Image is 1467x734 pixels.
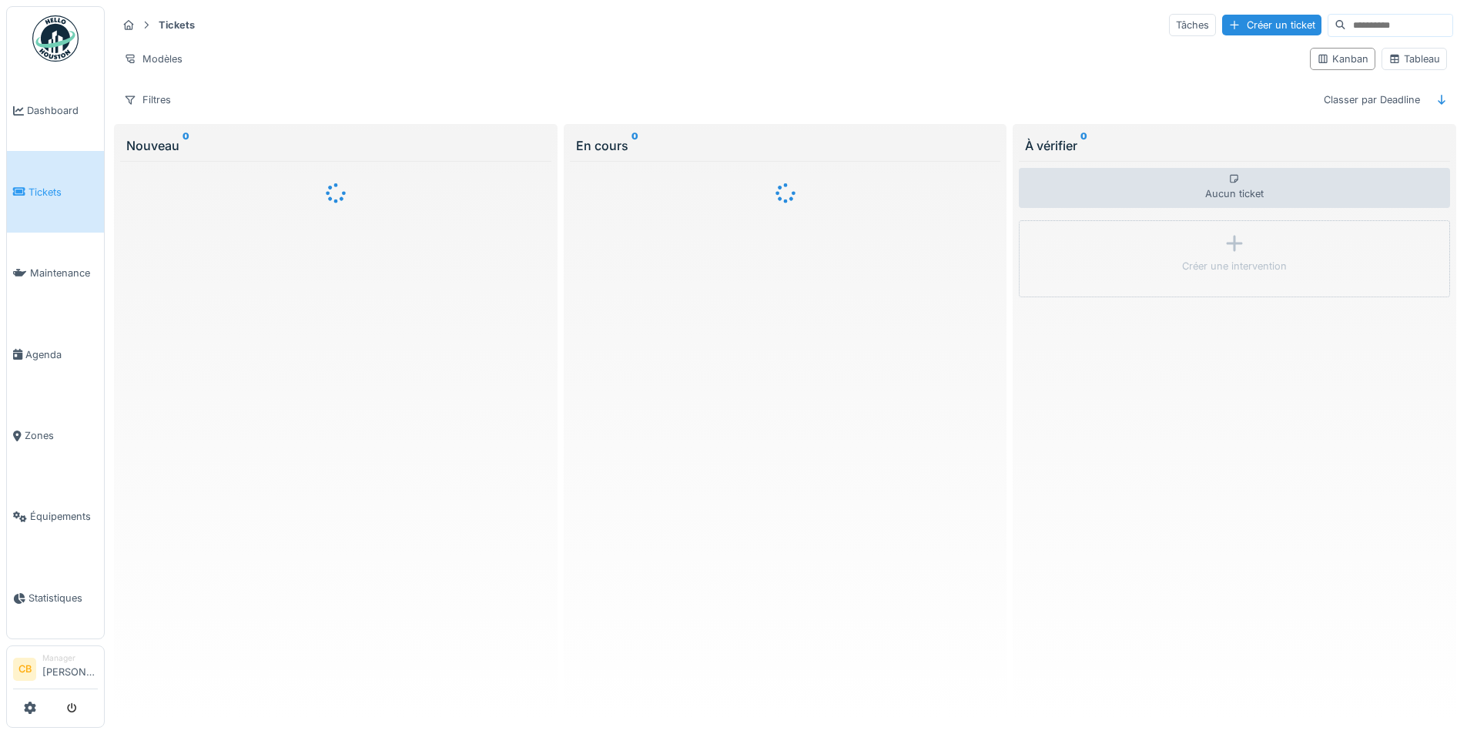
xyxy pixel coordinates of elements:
[117,48,189,70] div: Modèles
[28,185,98,199] span: Tickets
[1025,136,1444,155] div: À vérifier
[25,347,98,362] span: Agenda
[42,652,98,664] div: Manager
[30,266,98,280] span: Maintenance
[7,313,104,394] a: Agenda
[7,233,104,313] a: Maintenance
[7,558,104,638] a: Statistiques
[1019,168,1450,208] div: Aucun ticket
[13,658,36,681] li: CB
[126,136,545,155] div: Nouveau
[25,428,98,443] span: Zones
[117,89,178,111] div: Filtres
[1222,15,1321,35] div: Créer un ticket
[28,591,98,605] span: Statistiques
[7,395,104,476] a: Zones
[13,652,98,689] a: CB Manager[PERSON_NAME]
[7,476,104,557] a: Équipements
[1169,14,1216,36] div: Tâches
[1080,136,1087,155] sup: 0
[30,509,98,524] span: Équipements
[42,652,98,685] li: [PERSON_NAME]
[1317,89,1427,111] div: Classer par Deadline
[1388,52,1440,66] div: Tableau
[27,103,98,118] span: Dashboard
[576,136,995,155] div: En cours
[183,136,189,155] sup: 0
[631,136,638,155] sup: 0
[152,18,201,32] strong: Tickets
[1317,52,1368,66] div: Kanban
[7,70,104,151] a: Dashboard
[7,151,104,232] a: Tickets
[1182,259,1287,273] div: Créer une intervention
[32,15,79,62] img: Badge_color-CXgf-gQk.svg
